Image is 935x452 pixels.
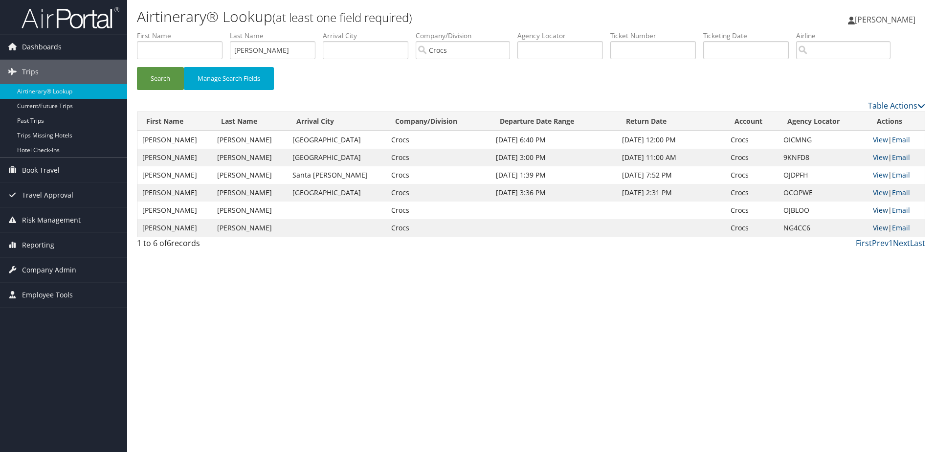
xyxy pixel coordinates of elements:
[703,31,796,41] label: Ticketing Date
[779,202,868,219] td: OJBLOO
[892,170,910,180] a: Email
[617,149,726,166] td: [DATE] 11:00 AM
[892,205,910,215] a: Email
[855,14,915,25] span: [PERSON_NAME]
[22,6,119,29] img: airportal-logo.png
[868,112,925,131] th: Actions
[491,184,617,202] td: [DATE] 3:36 PM
[22,233,54,257] span: Reporting
[779,149,868,166] td: 9KNFD8
[726,131,779,149] td: Crocs
[893,238,910,249] a: Next
[617,166,726,184] td: [DATE] 7:52 PM
[617,184,726,202] td: [DATE] 2:31 PM
[212,184,287,202] td: [PERSON_NAME]
[491,149,617,166] td: [DATE] 3:00 PM
[288,112,386,131] th: Arrival City: activate to sort column ascending
[726,202,779,219] td: Crocs
[288,131,386,149] td: [GEOGRAPHIC_DATA]
[212,166,287,184] td: [PERSON_NAME]
[167,238,171,249] span: 6
[779,112,868,131] th: Agency Locator: activate to sort column ascending
[868,166,925,184] td: |
[872,238,889,249] a: Prev
[873,170,888,180] a: View
[517,31,610,41] label: Agency Locator
[272,9,412,25] small: (at least one field required)
[137,112,212,131] th: First Name: activate to sort column ascending
[212,219,287,237] td: [PERSON_NAME]
[873,188,888,197] a: View
[868,100,925,111] a: Table Actions
[22,208,81,232] span: Risk Management
[889,238,893,249] a: 1
[892,188,910,197] a: Email
[137,31,230,41] label: First Name
[873,153,888,162] a: View
[868,219,925,237] td: |
[617,131,726,149] td: [DATE] 12:00 PM
[137,149,212,166] td: [PERSON_NAME]
[288,184,386,202] td: [GEOGRAPHIC_DATA]
[868,131,925,149] td: |
[868,149,925,166] td: |
[779,219,868,237] td: NG4CC6
[137,184,212,202] td: [PERSON_NAME]
[617,112,726,131] th: Return Date: activate to sort column ascending
[22,258,76,282] span: Company Admin
[212,112,287,131] th: Last Name: activate to sort column ascending
[137,131,212,149] td: [PERSON_NAME]
[212,149,287,166] td: [PERSON_NAME]
[386,149,491,166] td: Crocs
[856,238,872,249] a: First
[22,35,62,59] span: Dashboards
[848,5,925,34] a: [PERSON_NAME]
[868,184,925,202] td: |
[779,166,868,184] td: OJDPFH
[726,219,779,237] td: Crocs
[796,31,898,41] label: Airline
[184,67,274,90] button: Manage Search Fields
[22,158,60,182] span: Book Travel
[873,223,888,232] a: View
[726,149,779,166] td: Crocs
[212,202,287,219] td: [PERSON_NAME]
[416,31,517,41] label: Company/Division
[288,149,386,166] td: [GEOGRAPHIC_DATA]
[137,202,212,219] td: [PERSON_NAME]
[137,166,212,184] td: [PERSON_NAME]
[892,135,910,144] a: Email
[212,131,287,149] td: [PERSON_NAME]
[779,184,868,202] td: OCOPWE
[323,31,416,41] label: Arrival City
[288,166,386,184] td: Santa [PERSON_NAME]
[386,202,491,219] td: Crocs
[892,223,910,232] a: Email
[22,183,73,207] span: Travel Approval
[491,112,617,131] th: Departure Date Range: activate to sort column ascending
[137,219,212,237] td: [PERSON_NAME]
[868,202,925,219] td: |
[386,166,491,184] td: Crocs
[779,131,868,149] td: OICMNG
[22,60,39,84] span: Trips
[386,112,491,131] th: Company/Division
[491,166,617,184] td: [DATE] 1:39 PM
[137,6,663,27] h1: Airtinerary® Lookup
[22,283,73,307] span: Employee Tools
[386,219,491,237] td: Crocs
[137,67,184,90] button: Search
[892,153,910,162] a: Email
[610,31,703,41] label: Ticket Number
[726,184,779,202] td: Crocs
[230,31,323,41] label: Last Name
[873,135,888,144] a: View
[873,205,888,215] a: View
[386,184,491,202] td: Crocs
[910,238,925,249] a: Last
[137,237,323,254] div: 1 to 6 of records
[726,166,779,184] td: Crocs
[726,112,779,131] th: Account: activate to sort column ascending
[491,131,617,149] td: [DATE] 6:40 PM
[386,131,491,149] td: Crocs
